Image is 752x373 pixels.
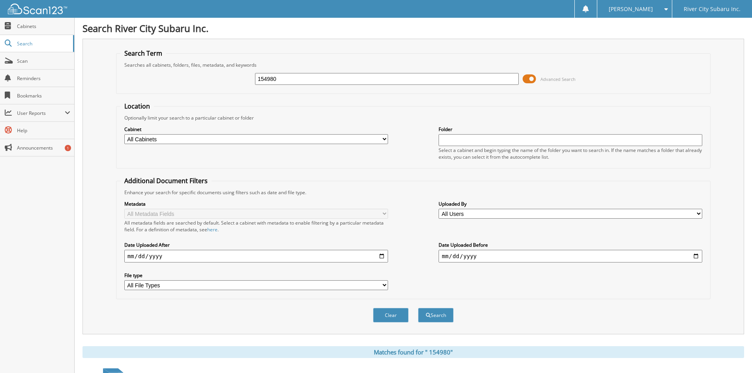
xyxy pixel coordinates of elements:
[120,114,706,121] div: Optionally limit your search to a particular cabinet or folder
[124,242,388,248] label: Date Uploaded After
[17,75,70,82] span: Reminders
[17,127,70,134] span: Help
[120,62,706,68] div: Searches all cabinets, folders, files, metadata, and keywords
[17,144,70,151] span: Announcements
[17,40,69,47] span: Search
[17,110,65,116] span: User Reports
[120,176,212,185] legend: Additional Document Filters
[439,201,702,207] label: Uploaded By
[120,189,706,196] div: Enhance your search for specific documents using filters such as date and file type.
[124,272,388,279] label: File type
[207,226,218,233] a: here
[83,22,744,35] h1: Search River City Subaru Inc.
[373,308,409,322] button: Clear
[609,7,653,11] span: [PERSON_NAME]
[8,4,67,14] img: scan123-logo-white.svg
[439,250,702,262] input: end
[124,219,388,233] div: All metadata fields are searched by default. Select a cabinet with metadata to enable filtering b...
[65,145,71,151] div: 1
[83,346,744,358] div: Matches found for " 154980"
[439,147,702,160] div: Select a cabinet and begin typing the name of the folder you want to search in. If the name match...
[17,92,70,99] span: Bookmarks
[418,308,454,322] button: Search
[120,102,154,111] legend: Location
[439,242,702,248] label: Date Uploaded Before
[124,250,388,262] input: start
[684,7,741,11] span: River City Subaru Inc.
[439,126,702,133] label: Folder
[17,23,70,30] span: Cabinets
[124,201,388,207] label: Metadata
[120,49,166,58] legend: Search Term
[540,76,576,82] span: Advanced Search
[124,126,388,133] label: Cabinet
[17,58,70,64] span: Scan
[713,335,752,373] iframe: Chat Widget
